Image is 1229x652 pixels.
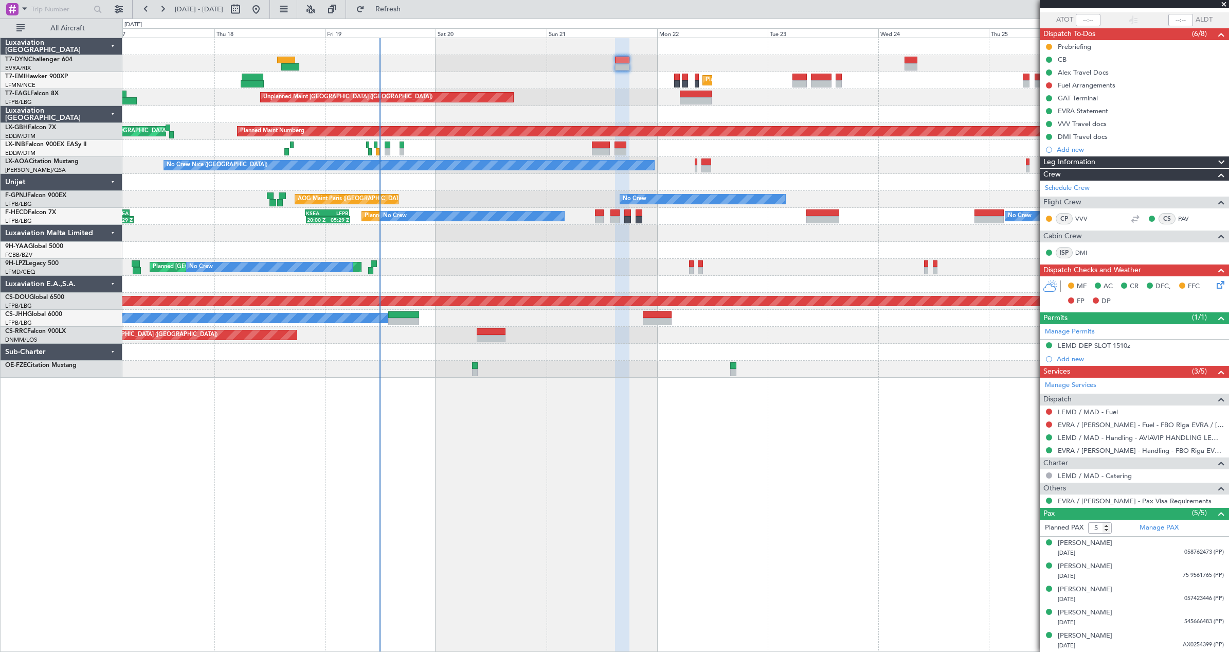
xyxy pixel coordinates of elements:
[1184,548,1224,557] span: 058762473 (PP)
[547,28,657,38] div: Sun 21
[5,81,35,89] a: LFMN/NCE
[1075,214,1098,223] a: VVV
[1043,457,1068,469] span: Charter
[1058,585,1112,595] div: [PERSON_NAME]
[1045,523,1083,533] label: Planned PAX
[5,251,32,259] a: FCBB/BZV
[306,210,327,216] div: KSEA
[1058,68,1109,77] div: Alex Travel Docs
[1043,483,1066,495] span: Others
[11,20,112,37] button: All Aircraft
[5,132,35,140] a: EDLW/DTM
[768,28,878,38] div: Tue 23
[153,259,298,275] div: Planned [GEOGRAPHIC_DATA] ([GEOGRAPHIC_DATA])
[1184,618,1224,626] span: 545666483 (PP)
[1188,281,1200,292] span: FFC
[1077,281,1087,292] span: MF
[1058,538,1112,549] div: [PERSON_NAME]
[5,328,66,334] a: CS-RRCFalcon 900LX
[1056,247,1073,258] div: ISP
[5,294,29,301] span: CS-DOU
[351,1,413,17] button: Refresh
[1192,312,1207,323] span: (1/1)
[325,28,436,38] div: Fri 19
[5,336,37,344] a: DNMM/LOS
[104,28,214,38] div: Wed 17
[5,142,86,148] a: LX-INBFalcon 900EX EASy II
[5,149,35,157] a: EDLW/DTM
[1058,42,1091,51] div: Prebriefing
[5,311,62,318] a: CS-JHHGlobal 6000
[5,319,32,327] a: LFPB/LBG
[1155,281,1171,292] span: DFC,
[1058,642,1075,649] span: [DATE]
[5,74,25,80] span: T7-EMI
[5,98,32,106] a: LFPB/LBG
[1058,408,1118,416] a: LEMD / MAD - Fuel
[27,25,109,32] span: All Aircraft
[1101,296,1111,307] span: DP
[1045,327,1095,337] a: Manage Permits
[1045,380,1096,391] a: Manage Services
[1043,231,1082,242] span: Cabin Crew
[328,217,349,223] div: 05:29 Z
[1076,14,1100,26] input: --:--
[1178,214,1201,223] a: PAV
[5,91,59,97] a: T7-EAGLFalcon 8X
[1043,394,1072,406] span: Dispatch
[5,243,28,250] span: 9H-YAA
[1192,366,1207,377] span: (3/5)
[1056,213,1073,224] div: CP
[706,73,804,88] div: Planned Maint [GEOGRAPHIC_DATA]
[5,125,56,131] a: LX-GBHFalcon 7X
[5,57,73,63] a: T7-DYNChallenger 604
[5,302,32,310] a: LFPB/LBG
[31,2,91,17] input: Trip Number
[1058,420,1224,429] a: EVRA / [PERSON_NAME] - Fuel - FBO Riga EVRA / [PERSON_NAME]
[1184,594,1224,603] span: 057423446 (PP)
[5,311,27,318] span: CS-JHH
[5,57,28,63] span: T7-DYN
[878,28,989,38] div: Wed 24
[5,209,56,216] a: F-HECDFalcon 7X
[1057,145,1224,154] div: Add new
[1058,471,1132,480] a: LEMD / MAD - Catering
[1058,107,1108,115] div: EVRA Statement
[1043,28,1095,40] span: Dispatch To-Dos
[1058,81,1115,90] div: Fuel Arrangements
[1045,183,1090,193] a: Schedule Crew
[1058,619,1075,626] span: [DATE]
[1043,265,1141,276] span: Dispatch Checks and Weather
[1058,497,1212,505] a: EVRA / [PERSON_NAME] - Pax Visa Requirements
[167,157,267,173] div: No Crew Nice ([GEOGRAPHIC_DATA])
[1058,433,1224,442] a: LEMD / MAD - Handling - AVIAVIP HANDLING LEMD /MAD
[436,28,546,38] div: Sat 20
[1104,281,1113,292] span: AC
[1043,156,1095,168] span: Leg Information
[1130,281,1138,292] span: CR
[1058,561,1112,572] div: [PERSON_NAME]
[240,124,304,139] div: Planned Maint Nurnberg
[1058,572,1075,580] span: [DATE]
[657,28,768,38] div: Mon 22
[5,91,30,97] span: T7-EAGL
[1058,94,1098,102] div: GAT Terminal
[5,209,28,216] span: F-HECD
[1077,296,1085,307] span: FP
[214,28,325,38] div: Thu 18
[367,6,410,13] span: Refresh
[5,74,68,80] a: T7-EMIHawker 900XP
[1043,312,1068,324] span: Permits
[1058,119,1107,128] div: VVV Travel docs
[298,191,406,207] div: AOG Maint Paris ([GEOGRAPHIC_DATA])
[5,243,63,250] a: 9H-YAAGlobal 5000
[1043,366,1070,378] span: Services
[1058,631,1112,641] div: [PERSON_NAME]
[1192,28,1207,39] span: (6/8)
[1058,595,1075,603] span: [DATE]
[1008,208,1032,224] div: No Crew
[56,327,218,343] div: Planned Maint [GEOGRAPHIC_DATA] ([GEOGRAPHIC_DATA])
[5,362,77,368] a: OE-FZECitation Mustang
[1192,507,1207,518] span: (5/5)
[5,260,59,267] a: 9H-LPZLegacy 500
